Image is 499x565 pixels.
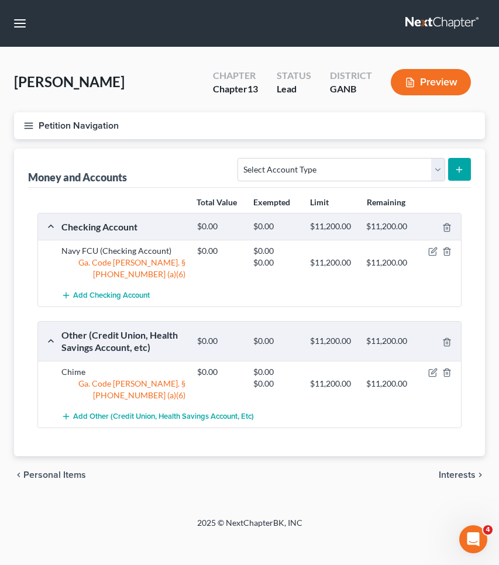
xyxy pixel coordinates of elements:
[191,245,248,257] div: $0.00
[56,378,191,401] div: Ga. Code [PERSON_NAME]. § [PHONE_NUMBER] (a)(6)
[14,470,86,480] button: chevron_left Personal Items
[439,470,476,480] span: Interests
[14,73,125,90] span: [PERSON_NAME]
[330,82,372,96] div: GANB
[277,82,311,96] div: Lead
[304,336,361,347] div: $11,200.00
[310,197,329,207] strong: Limit
[247,378,304,390] div: $0.00
[191,221,248,232] div: $0.00
[73,291,150,301] span: Add Checking Account
[277,69,311,82] div: Status
[23,470,86,480] span: Personal Items
[14,470,23,480] i: chevron_left
[367,197,405,207] strong: Remaining
[73,412,254,421] span: Add Other (Credit Union, Health Savings Account, etc)
[14,112,485,139] button: Petition Navigation
[247,245,304,257] div: $0.00
[197,197,237,207] strong: Total Value
[213,82,258,96] div: Chapter
[28,170,127,184] div: Money and Accounts
[247,366,304,378] div: $0.00
[391,69,471,95] button: Preview
[56,245,191,257] div: Navy FCU (Checking Account)
[213,69,258,82] div: Chapter
[39,517,460,538] div: 2025 © NextChapterBK, INC
[360,378,417,390] div: $11,200.00
[360,221,417,232] div: $11,200.00
[247,83,258,94] span: 13
[191,336,248,347] div: $0.00
[476,470,485,480] i: chevron_right
[459,525,487,553] iframe: Intercom live chat
[304,257,361,268] div: $11,200.00
[56,221,191,233] div: Checking Account
[247,221,304,232] div: $0.00
[247,336,304,347] div: $0.00
[330,69,372,82] div: District
[247,257,304,268] div: $0.00
[191,366,248,378] div: $0.00
[304,221,361,232] div: $11,200.00
[360,336,417,347] div: $11,200.00
[61,406,254,428] button: Add Other (Credit Union, Health Savings Account, etc)
[56,366,191,378] div: Chime
[304,378,361,390] div: $11,200.00
[439,470,485,480] button: Interests chevron_right
[253,197,290,207] strong: Exempted
[360,257,417,268] div: $11,200.00
[483,525,493,535] span: 4
[56,329,191,354] div: Other (Credit Union, Health Savings Account, etc)
[56,257,191,280] div: Ga. Code [PERSON_NAME]. § [PHONE_NUMBER] (a)(6)
[61,285,150,306] button: Add Checking Account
